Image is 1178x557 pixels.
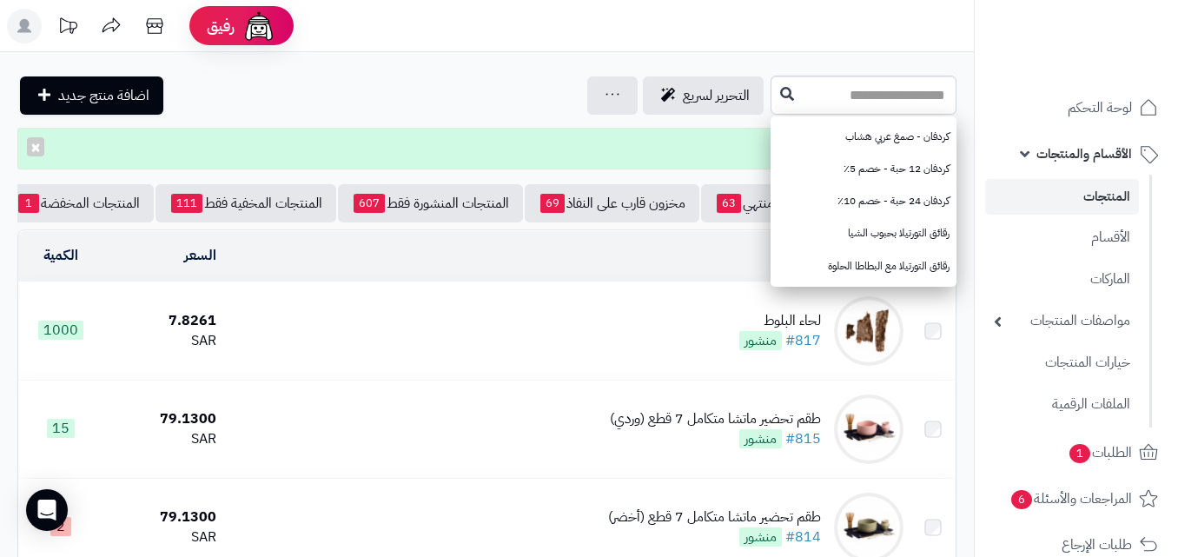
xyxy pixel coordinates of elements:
span: الطلبات [1068,441,1132,465]
div: طقم تحضير ماتشا متكامل 7 قطع (أخضر) [608,507,821,527]
a: تحديثات المنصة [46,9,89,48]
img: logo-2.png [1060,19,1161,56]
span: 1 [18,194,39,213]
a: كردفان 24 حبة - خصم 10٪ [771,185,956,217]
span: المراجعات والأسئلة [1009,487,1132,511]
button: × [27,137,44,156]
span: لوحة التحكم [1068,96,1132,120]
a: مواصفات المنتجات [985,302,1139,340]
a: #815 [785,428,821,449]
a: مخزون قارب على النفاذ69 [525,184,699,222]
a: لوحة التحكم [985,87,1168,129]
span: طلبات الإرجاع [1062,533,1132,557]
div: 7.8261 [109,311,216,331]
a: المراجعات والأسئلة6 [985,478,1168,520]
a: المنتجات المخفية فقط111 [156,184,336,222]
span: 1000 [38,321,83,340]
a: التحرير لسريع [643,76,764,115]
span: 111 [171,194,202,213]
span: 63 [717,194,741,213]
div: 79.1300 [109,507,216,527]
a: #814 [785,527,821,547]
span: 2 [50,517,71,536]
a: مخزون منتهي63 [701,184,828,222]
a: خيارات المنتجات [985,344,1139,381]
a: رقائق التورتيلا بحبوب الشيا [771,217,956,249]
img: لحاء البلوط [834,296,903,366]
a: كردفان - صمغ عربي هشاب [771,121,956,153]
a: السعر [184,245,216,266]
a: الكمية [43,245,78,266]
a: اضافة منتج جديد [20,76,163,115]
div: طقم تحضير ماتشا متكامل 7 قطع (وردي) [610,409,821,429]
div: 79.1300 [109,409,216,429]
a: الملفات الرقمية [985,386,1139,423]
span: الأقسام والمنتجات [1036,142,1132,166]
div: تم التعديل! [17,128,956,169]
div: Open Intercom Messenger [26,489,68,531]
a: الطلبات1 [985,432,1168,474]
span: 15 [47,419,75,438]
a: المنتجات المنشورة فقط607 [338,184,523,222]
span: منشور [739,331,782,350]
span: 69 [540,194,565,213]
a: الأقسام [985,219,1139,256]
span: 607 [354,194,385,213]
img: طقم تحضير ماتشا متكامل 7 قطع (وردي) [834,395,903,464]
span: 6 [1010,489,1033,510]
span: اضافة منتج جديد [58,85,149,106]
span: منشور [739,429,782,448]
div: SAR [109,331,216,351]
span: التحرير لسريع [683,85,750,106]
span: 1 [1069,443,1091,464]
div: لحاء البلوط [739,311,821,331]
span: منشور [739,527,782,547]
div: SAR [109,429,216,449]
span: رفيق [207,16,235,36]
a: المنتجات المخفضة1 [3,184,154,222]
img: ai-face.png [242,9,276,43]
a: كردفان 12 حبة - خصم 5٪ [771,153,956,185]
a: رقائق التورتيلا مع البطاطا الحلوة [771,250,956,282]
a: #817 [785,330,821,351]
a: الماركات [985,261,1139,298]
a: المنتجات [985,179,1139,215]
div: SAR [109,527,216,547]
